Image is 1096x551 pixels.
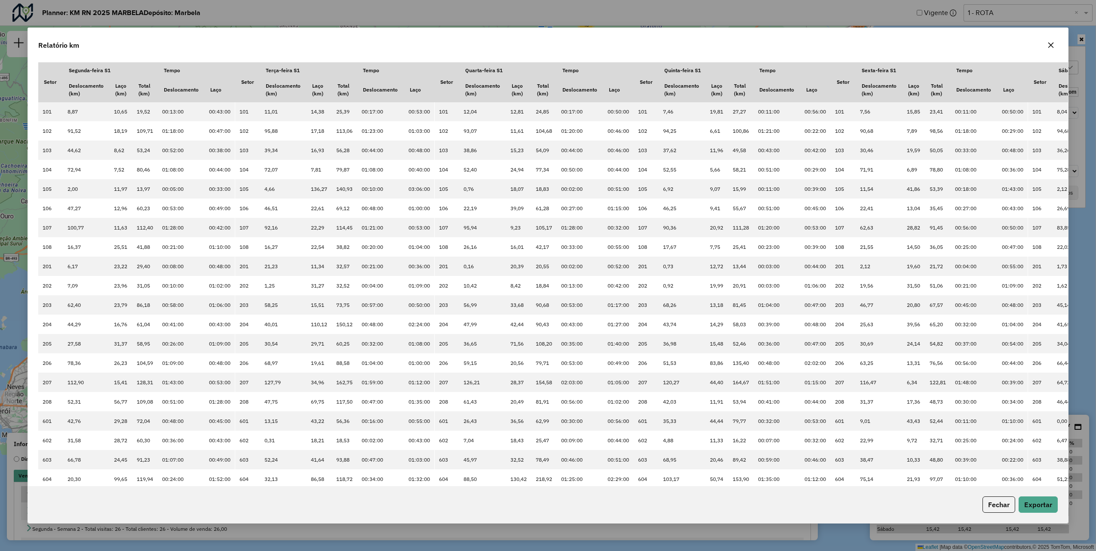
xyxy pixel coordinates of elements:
[204,78,235,102] th: Laço
[659,141,705,160] td: 37,62
[925,237,951,257] td: 36,05
[800,141,831,160] td: 00:42:00
[997,160,1028,179] td: 00:36:00
[856,102,902,121] td: 7,56
[435,141,459,160] td: 103
[235,199,260,218] td: 106
[603,78,634,102] th: Laço
[110,179,132,199] td: 11,97
[951,218,997,237] td: 00:56:00
[132,102,158,121] td: 19,52
[235,63,260,102] th: Setor
[435,160,459,179] td: 104
[204,218,235,237] td: 00:42:00
[260,218,306,237] td: 92,16
[705,237,728,257] td: 7,75
[754,199,800,218] td: 00:51:00
[63,199,109,218] td: 47,27
[856,63,951,79] th: Sexta-feira S1
[951,63,1028,79] th: Tempo
[925,78,951,102] th: Total (km)
[204,237,235,257] td: 01:10:00
[634,199,658,218] td: 106
[902,179,925,199] td: 41,86
[1028,237,1053,257] td: 108
[357,102,404,121] td: 00:17:00
[459,78,506,102] th: Deslocamento (km)
[556,63,633,79] th: Tempo
[435,121,459,141] td: 102
[38,63,63,102] th: Setor
[1028,141,1053,160] td: 103
[332,121,357,141] td: 113,06
[63,141,109,160] td: 44,62
[800,218,831,237] td: 00:53:00
[659,160,705,179] td: 52,55
[831,63,855,102] th: Setor
[754,218,800,237] td: 01:20:00
[332,218,357,237] td: 114,45
[260,102,306,121] td: 11,01
[506,102,531,121] td: 12,81
[705,199,728,218] td: 9,41
[506,218,531,237] td: 9,23
[997,199,1028,218] td: 00:43:00
[435,179,459,199] td: 105
[754,121,800,141] td: 01:21:00
[951,78,997,102] th: Deslocamento
[404,199,434,218] td: 01:00:00
[531,218,556,237] td: 105,17
[856,199,902,218] td: 22,41
[800,179,831,199] td: 00:39:00
[997,179,1028,199] td: 01:43:00
[63,160,109,179] td: 72,94
[728,121,754,141] td: 100,86
[332,179,357,199] td: 140,93
[332,141,357,160] td: 56,28
[856,78,902,102] th: Deslocamento (km)
[1028,160,1053,179] td: 104
[902,121,925,141] td: 7,89
[556,199,603,218] td: 00:27:00
[531,199,556,218] td: 61,28
[659,102,705,121] td: 7,46
[997,121,1028,141] td: 00:29:00
[357,121,404,141] td: 01:23:00
[531,179,556,199] td: 18,83
[404,218,434,237] td: 00:53:00
[982,496,1015,513] button: Fechar
[260,160,306,179] td: 72,07
[332,160,357,179] td: 79,87
[634,141,658,160] td: 103
[38,40,79,50] span: Relatório km
[556,78,603,102] th: Deslocamento
[902,160,925,179] td: 6,89
[204,141,235,160] td: 00:38:00
[800,237,831,257] td: 00:39:00
[506,160,531,179] td: 24,94
[235,218,260,237] td: 107
[925,218,951,237] td: 91,45
[132,160,158,179] td: 80,46
[307,179,332,199] td: 136,27
[260,63,357,79] th: Terça-feira S1
[307,102,332,121] td: 14,38
[459,121,506,141] td: 93,07
[63,63,158,79] th: Segunda-feira S1
[728,218,754,237] td: 111,28
[951,141,997,160] td: 00:33:00
[459,102,506,121] td: 12,04
[506,121,531,141] td: 11,61
[235,179,260,199] td: 105
[506,179,531,199] td: 18,07
[902,199,925,218] td: 13,04
[38,141,63,160] td: 103
[659,179,705,199] td: 6,92
[603,237,634,257] td: 00:55:00
[38,218,63,237] td: 107
[603,179,634,199] td: 00:51:00
[603,218,634,237] td: 00:32:00
[260,121,306,141] td: 95,88
[902,141,925,160] td: 19,59
[307,199,332,218] td: 22,61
